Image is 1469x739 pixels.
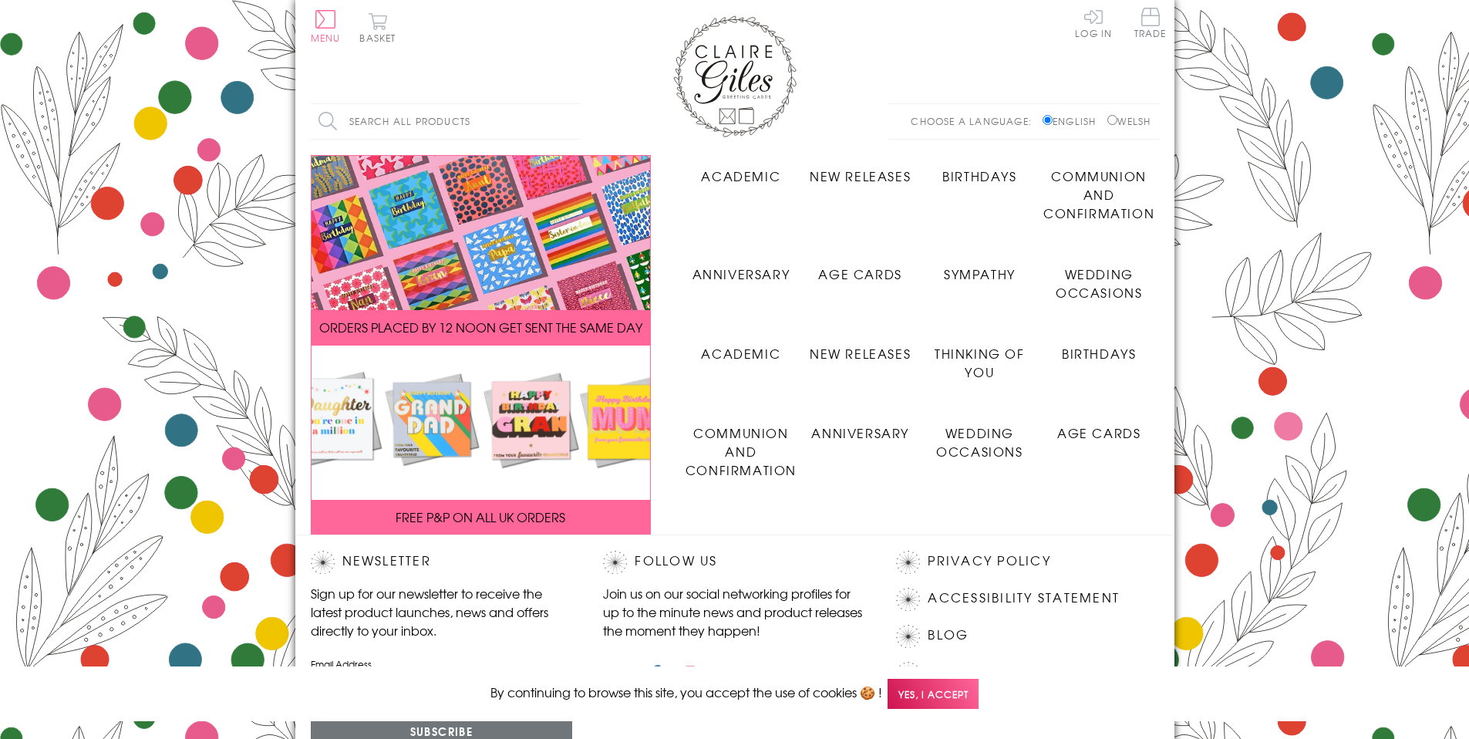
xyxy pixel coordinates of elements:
button: Basket [357,12,399,42]
a: Thinking of You [920,332,1039,381]
a: Communion and Confirmation [1039,155,1159,222]
span: Anniversary [811,423,909,442]
a: New Releases [800,155,920,185]
span: Menu [311,31,341,45]
h2: Newsletter [311,551,573,574]
span: Anniversary [692,265,790,283]
a: Age Cards [1039,412,1159,442]
input: Search all products [311,104,581,139]
input: English [1043,115,1053,125]
span: Trade [1134,8,1167,38]
span: Communion and Confirmation [1043,167,1154,222]
span: New Releases [810,344,911,363]
button: Menu [311,10,341,42]
span: Academic [701,344,780,363]
a: Wedding Occasions [1039,253,1159,302]
h2: Follow Us [603,551,865,574]
a: Birthdays [920,155,1039,185]
span: Academic [701,167,780,185]
a: Sympathy [920,253,1039,283]
input: Welsh [1107,115,1117,125]
span: Age Cards [1057,423,1140,442]
span: Birthdays [1062,344,1136,363]
span: Age Cards [818,265,901,283]
span: Thinking of You [935,344,1025,381]
a: New Releases [800,332,920,363]
a: Blog [928,625,969,646]
span: FREE P&P ON ALL UK ORDERS [396,508,565,526]
a: Birthdays [1039,332,1159,363]
p: Join us on our social networking profiles for up to the minute news and product releases the mome... [603,584,865,639]
a: Privacy Policy [928,551,1050,572]
img: Claire Giles Greetings Cards [673,15,797,137]
span: Communion and Confirmation [686,423,797,479]
a: Academic [682,155,801,185]
a: Trade [1134,8,1167,41]
a: Anniversary [800,412,920,442]
a: Wedding Occasions [920,412,1039,461]
a: Accessibility Statement [928,588,1120,609]
a: Academic [682,332,801,363]
p: Sign up for our newsletter to receive the latest product launches, news and offers directly to yo... [311,584,573,639]
label: English [1043,114,1103,128]
span: Yes, I accept [888,679,979,709]
p: Choose a language: [911,114,1039,128]
a: Contact Us [928,662,1022,683]
span: ORDERS PLACED BY 12 NOON GET SENT THE SAME DAY [319,318,642,336]
span: New Releases [810,167,911,185]
label: Welsh [1107,114,1151,128]
a: Log In [1075,8,1112,38]
span: Sympathy [944,265,1016,283]
label: Email Address [311,657,573,671]
a: Age Cards [800,253,920,283]
span: Birthdays [942,167,1016,185]
a: Anniversary [682,253,801,283]
input: Search [565,104,581,139]
span: Wedding Occasions [936,423,1023,461]
a: Communion and Confirmation [682,412,801,479]
span: Wedding Occasions [1056,265,1142,302]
